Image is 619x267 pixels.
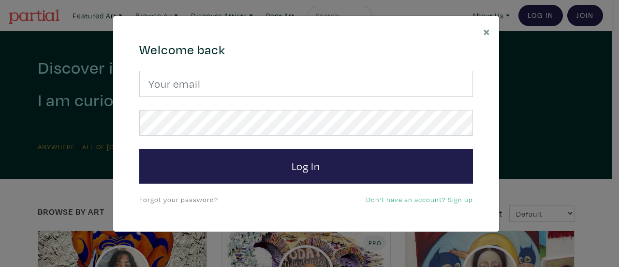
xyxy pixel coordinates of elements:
[474,16,499,47] button: Close
[139,71,473,97] input: Your email
[139,149,473,184] button: Log In
[483,23,490,40] span: ×
[366,195,473,204] a: Don't have an account? Sign up
[139,195,218,204] a: Forgot your password?
[139,42,473,58] h4: Welcome back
